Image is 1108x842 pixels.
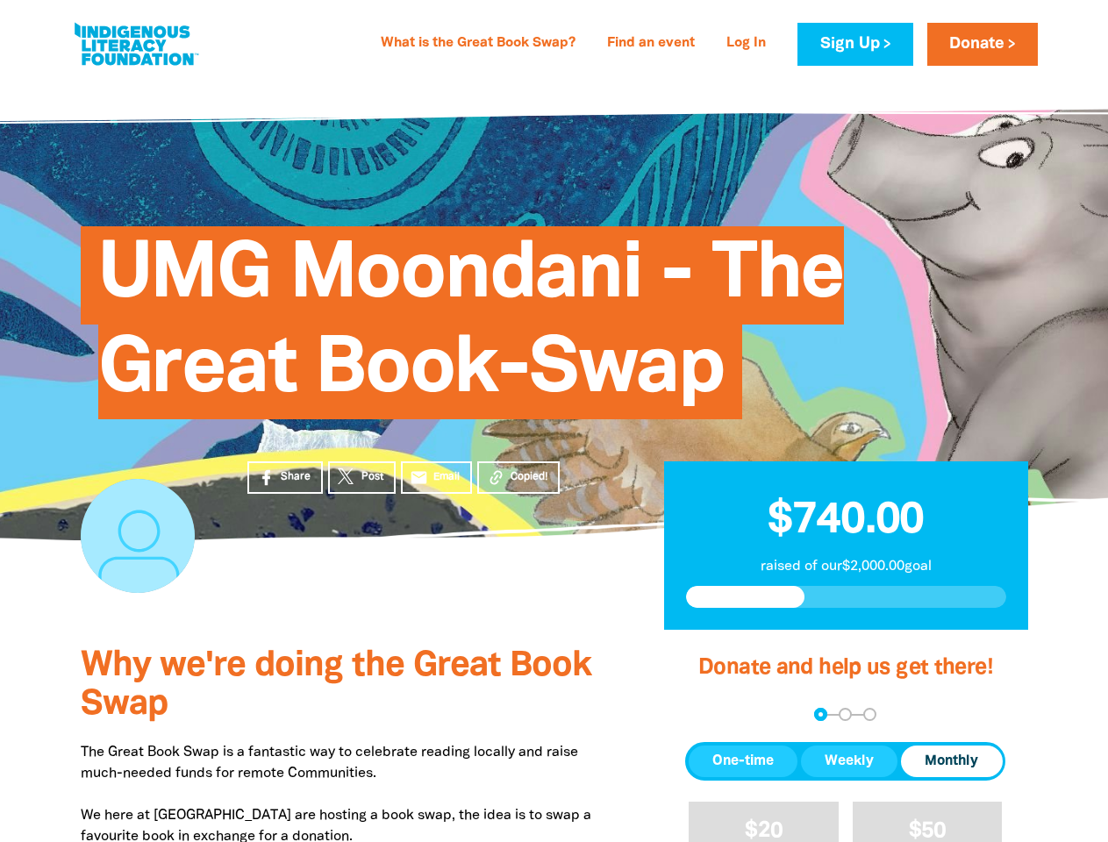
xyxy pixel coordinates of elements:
span: One-time [712,751,774,772]
span: $20 [745,821,783,841]
a: What is the Great Book Swap? [370,30,586,58]
a: Sign Up [797,23,912,66]
button: Navigate to step 3 of 3 to enter your payment details [863,708,876,721]
span: Why we're doing the Great Book Swap [81,650,591,721]
a: emailEmail [401,461,473,494]
a: Find an event [597,30,705,58]
span: Donate and help us get there! [698,658,993,678]
button: Navigate to step 1 of 3 to enter your donation amount [814,708,827,721]
button: Navigate to step 2 of 3 to enter your details [839,708,852,721]
button: Monthly [901,746,1002,777]
i: email [410,468,428,487]
span: Email [433,469,460,485]
div: Donation frequency [685,742,1005,781]
a: Donate [927,23,1038,66]
p: raised of our $2,000.00 goal [686,556,1006,577]
button: One-time [689,746,797,777]
a: Post [328,461,396,494]
a: Log In [716,30,776,58]
button: Copied! [477,461,560,494]
span: $50 [909,821,947,841]
span: $740.00 [768,501,924,541]
span: Monthly [925,751,978,772]
span: Copied! [511,469,547,485]
span: Post [361,469,383,485]
span: Share [281,469,311,485]
button: Weekly [801,746,897,777]
a: Share [247,461,323,494]
span: Weekly [825,751,874,772]
span: UMG Moondani - The Great Book-Swap [98,239,845,419]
